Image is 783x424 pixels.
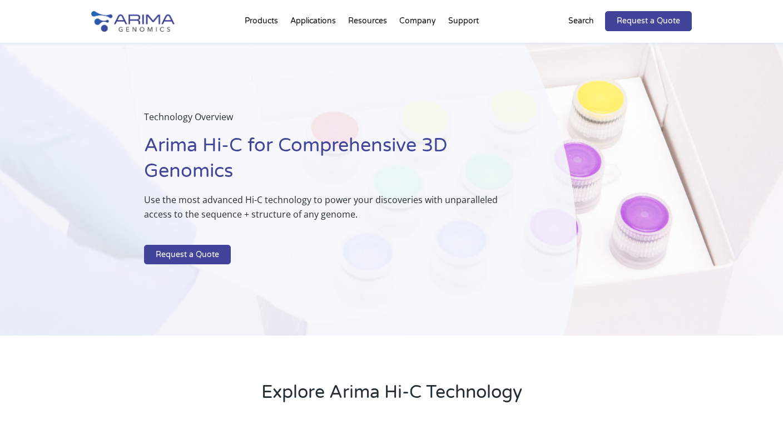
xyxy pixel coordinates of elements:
[144,193,521,230] p: Use the most advanced Hi-C technology to power your discoveries with unparalleled access to the s...
[568,14,594,28] p: Search
[144,110,521,133] p: Technology Overview
[605,11,692,31] a: Request a Quote
[144,245,231,265] a: Request a Quote
[144,133,521,193] h1: Arima Hi-C for Comprehensive 3D Genomics
[91,380,692,413] h2: Explore Arima Hi-C Technology
[91,11,175,32] img: Arima-Genomics-logo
